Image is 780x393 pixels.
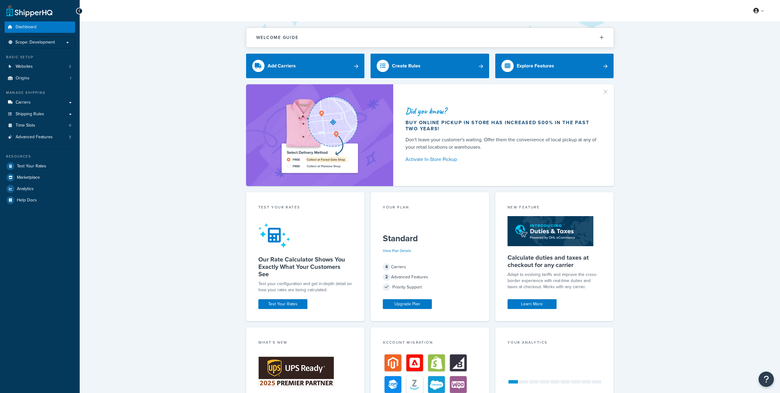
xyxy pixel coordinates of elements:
[69,64,71,69] span: 2
[5,132,75,143] a: Advanced Features3
[5,172,75,183] a: Marketplace
[405,120,599,132] div: Buy online pickup in store has increased 500% in the past two years!
[392,62,420,70] div: Create Rules
[508,272,602,290] p: Adapt to evolving tariffs and improve the cross-border experience with real-time duties and taxes...
[268,62,296,70] div: Add Carriers
[5,61,75,72] li: Websites
[5,120,75,131] a: Time Slots0
[258,256,352,278] h5: Our Rate Calculator Shows You Exactly What Your Customers See
[256,35,299,40] h2: Welcome Guide
[246,54,365,78] a: Add Carriers
[69,135,71,140] span: 3
[246,28,614,47] button: Welcome Guide
[508,254,602,269] h5: Calculate duties and taxes at checkout for any carrier
[258,281,352,293] div: Test your configuration and get in-depth detail on how your rates are being calculated.
[383,273,477,281] div: Advanced Features
[383,283,477,292] div: Priority Support
[5,109,75,120] a: Shipping Rules
[258,340,352,347] div: What's New
[405,107,599,115] div: Did you know?
[383,263,390,271] span: 4
[5,21,75,33] a: Dashboard
[16,135,53,140] span: Advanced Features
[5,195,75,206] a: Help Docs
[517,62,554,70] div: Explore Features
[258,204,352,212] div: Test your rates
[17,198,37,203] span: Help Docs
[5,55,75,60] div: Basic Setup
[405,155,599,164] a: Activate In-Store Pickup
[383,340,477,347] div: Account Migration
[5,183,75,194] a: Analytics
[5,120,75,131] li: Time Slots
[383,263,477,271] div: Carriers
[70,76,71,81] span: 1
[495,54,614,78] a: Explore Features
[17,186,34,192] span: Analytics
[508,340,602,347] div: Your Analytics
[15,40,55,45] span: Scope: Development
[5,90,75,95] div: Manage Shipping
[264,93,375,177] img: ad-shirt-map-b0359fc47e01cab431d101c4b569394f6a03f54285957d908178d52f29eb9668.png
[5,154,75,159] div: Resources
[508,299,557,309] a: Learn More
[508,204,602,212] div: New Feature
[17,164,46,169] span: Test Your Rates
[383,273,390,281] span: 2
[405,136,599,151] div: Don't leave your customer's waiting. Offer them the convenience of local pickup at any of your re...
[16,123,35,128] span: Time Slots
[759,372,774,387] button: Open Resource Center
[5,73,75,84] a: Origins1
[383,299,432,309] a: Upgrade Plan
[383,248,411,254] a: View Plan Details
[16,76,29,81] span: Origins
[5,132,75,143] li: Advanced Features
[383,234,477,243] h5: Standard
[16,25,36,30] span: Dashboard
[17,175,40,180] span: Marketplace
[16,112,44,117] span: Shipping Rules
[5,73,75,84] li: Origins
[5,161,75,172] a: Test Your Rates
[371,54,489,78] a: Create Rules
[383,204,477,212] div: Your Plan
[5,97,75,108] a: Carriers
[69,123,71,128] span: 0
[16,100,31,105] span: Carriers
[16,64,33,69] span: Websites
[5,61,75,72] a: Websites2
[258,299,307,309] a: Test Your Rates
